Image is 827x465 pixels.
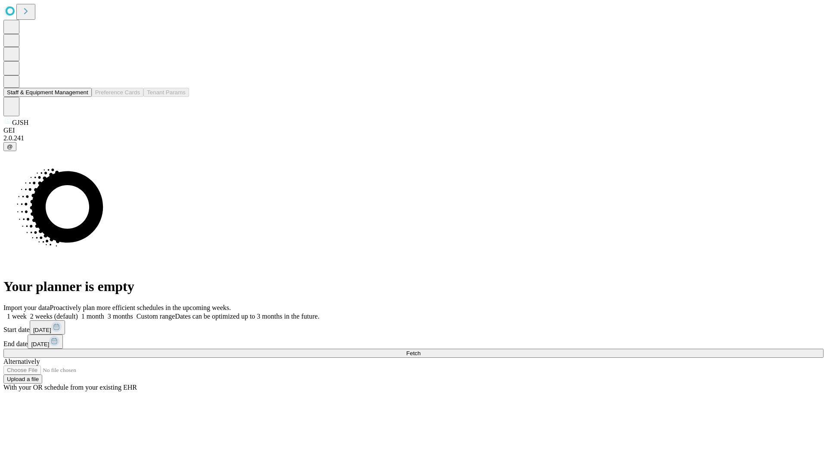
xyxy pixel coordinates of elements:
span: Custom range [137,313,175,320]
button: Preference Cards [92,88,143,97]
span: Dates can be optimized up to 3 months in the future. [175,313,319,320]
span: [DATE] [33,327,51,333]
span: GJSH [12,119,28,126]
span: 3 months [108,313,133,320]
button: Tenant Params [143,88,189,97]
span: 2 weeks (default) [30,313,78,320]
span: [DATE] [31,341,49,347]
div: End date [3,335,824,349]
button: [DATE] [28,335,63,349]
span: 1 week [7,313,27,320]
span: Alternatively [3,358,40,365]
span: Import your data [3,304,50,311]
span: @ [7,143,13,150]
div: 2.0.241 [3,134,824,142]
span: With your OR schedule from your existing EHR [3,384,137,391]
button: [DATE] [30,320,65,335]
div: GEI [3,127,824,134]
span: Fetch [406,350,420,356]
button: Fetch [3,349,824,358]
span: 1 month [81,313,104,320]
button: Upload a file [3,375,42,384]
button: @ [3,142,16,151]
button: Staff & Equipment Management [3,88,92,97]
h1: Your planner is empty [3,279,824,294]
span: Proactively plan more efficient schedules in the upcoming weeks. [50,304,231,311]
div: Start date [3,320,824,335]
